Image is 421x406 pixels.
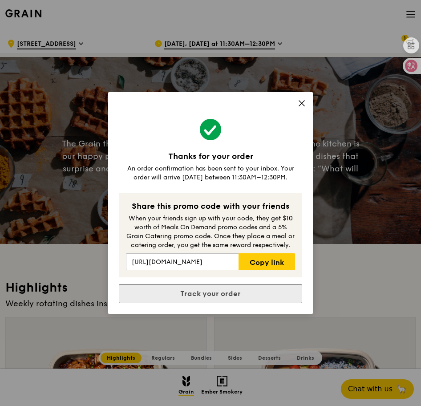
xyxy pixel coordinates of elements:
[239,253,295,270] a: Copy link
[119,150,302,162] div: Thanks for your order
[126,214,295,250] div: When your friends sign up with your code, they get $10 worth of Meals On Demand promo codes and a...
[119,284,302,303] a: Track your order
[126,200,295,212] div: Share this promo code with your friends
[119,164,302,182] div: An order confirmation has been sent to your inbox. Your order will arrive [DATE] between 11:30AM–...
